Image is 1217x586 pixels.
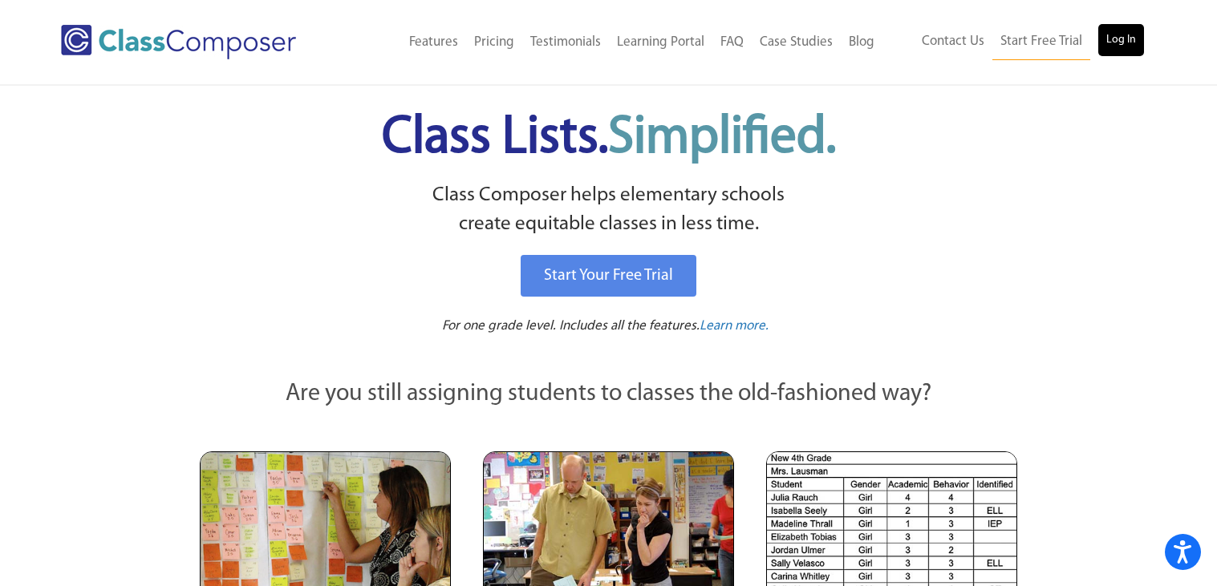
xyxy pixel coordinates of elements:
span: For one grade level. Includes all the features. [442,319,700,333]
a: Log In [1098,24,1144,56]
nav: Header Menu [347,25,882,60]
p: Class Composer helps elementary schools create equitable classes in less time. [197,181,1020,240]
span: Class Lists. [382,112,836,164]
a: Testimonials [522,25,609,60]
a: Learning Portal [609,25,712,60]
a: Pricing [466,25,522,60]
img: Class Composer [61,25,296,59]
a: Learn more. [700,317,769,337]
a: Start Your Free Trial [521,255,696,297]
p: Are you still assigning students to classes the old-fashioned way? [200,377,1018,412]
nav: Header Menu [882,24,1144,60]
a: Case Studies [752,25,841,60]
a: Contact Us [914,24,992,59]
a: Start Free Trial [992,24,1090,60]
span: Start Your Free Trial [544,268,673,284]
span: Simplified. [608,112,836,164]
a: FAQ [712,25,752,60]
a: Features [401,25,466,60]
a: Blog [841,25,882,60]
span: Learn more. [700,319,769,333]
